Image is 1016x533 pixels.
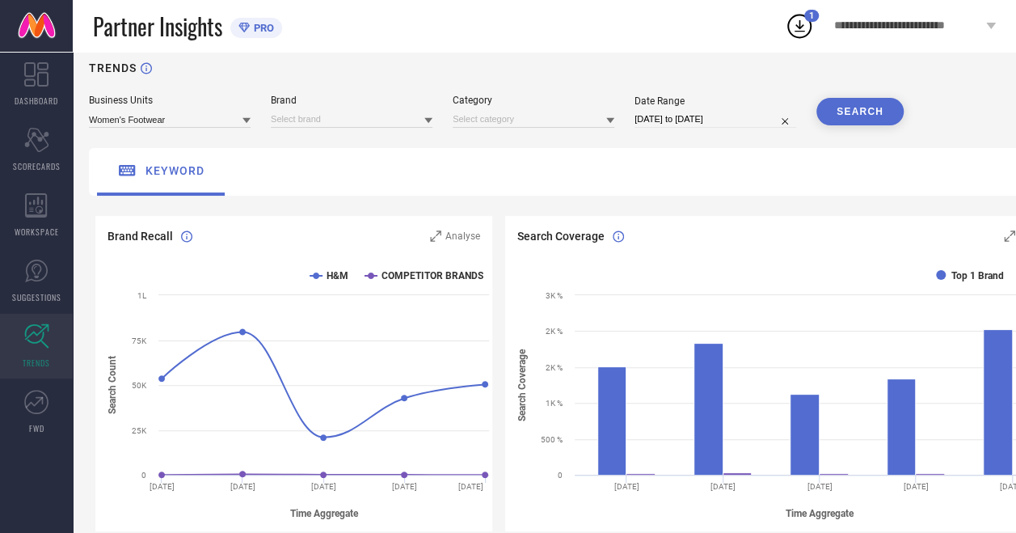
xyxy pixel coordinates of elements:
span: Analyse [445,231,480,242]
text: 3K % [546,291,563,300]
text: 50K [132,381,147,390]
span: keyword [145,164,204,177]
text: [DATE] [904,482,929,491]
span: FWD [29,422,44,434]
text: 2K % [546,363,563,372]
span: 1 [809,11,814,21]
text: [DATE] [710,482,736,491]
input: Select brand [271,111,432,128]
span: Partner Insights [93,10,222,43]
text: [DATE] [150,482,175,491]
div: Brand [271,95,432,106]
span: SCORECARDS [13,160,61,172]
text: 75K [132,336,147,345]
span: DASHBOARD [15,95,58,107]
span: SUGGESTIONS [12,291,61,303]
input: Select date range [634,111,796,128]
svg: Zoom [430,231,441,242]
text: [DATE] [392,482,417,491]
text: 2K % [546,327,563,336]
text: [DATE] [458,482,483,491]
text: 0 [141,471,146,480]
text: [DATE] [807,482,833,491]
svg: Zoom [1004,231,1015,242]
text: [DATE] [230,482,255,491]
text: 0 [558,471,563,480]
text: 25K [132,426,147,435]
span: Search Coverage [517,230,605,243]
tspan: Search Count [107,356,118,414]
text: [DATE] [311,482,336,491]
text: H&M [327,270,348,281]
tspan: Time Aggregate [290,508,359,519]
text: Top 1 Brand [951,270,1004,281]
tspan: Time Aggregate [786,508,854,519]
text: 1K % [546,399,563,408]
div: Date Range [634,95,796,107]
text: 500 % [541,435,563,444]
h1: TRENDS [89,61,137,74]
div: Business Units [89,95,251,106]
span: Brand Recall [108,230,173,243]
span: PRO [250,22,274,34]
text: [DATE] [614,482,639,491]
span: TRENDS [23,357,50,369]
text: 1L [137,291,147,300]
input: Select category [453,111,614,128]
button: SEARCH [816,98,904,125]
span: WORKSPACE [15,226,59,238]
div: Open download list [785,11,814,40]
tspan: Search Coverage [516,349,527,421]
text: COMPETITOR BRANDS [382,270,483,281]
div: Category [453,95,614,106]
